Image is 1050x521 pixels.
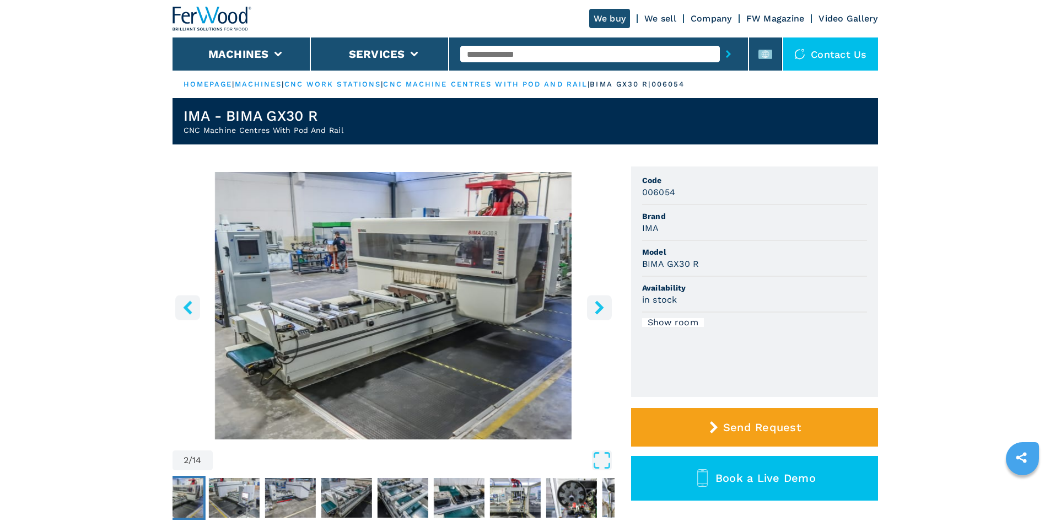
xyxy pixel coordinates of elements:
[232,80,234,88] span: |
[723,421,801,434] span: Send Request
[642,246,867,257] span: Model
[284,80,381,88] a: cnc work stations
[208,47,269,61] button: Machines
[184,125,343,136] h2: CNC Machine Centres With Pod And Rail
[642,222,659,234] h3: IMA
[602,478,653,518] img: 4af0d0862faa6bd3222e608c53bc90e0
[173,7,252,31] img: Ferwood
[642,293,677,306] h3: in stock
[642,175,867,186] span: Code
[715,471,816,485] span: Book a Live Demo
[489,478,540,518] img: ea74a57609d7dfb7f0cbdc36b21d5b83
[433,478,484,518] img: d3f6fb33ffbd18b9602b75737726f954
[265,478,315,518] img: 11e39f67ece066f37fa2ff917511abdb
[587,295,612,320] button: right-button
[321,478,371,518] img: a6ddf0d72e94a3d0a0c1f2279b5df692
[590,79,651,89] p: bima gx30 r |
[691,13,732,24] a: Company
[543,476,599,520] button: Go to Slide 9
[189,456,192,465] span: /
[783,37,878,71] div: Contact us
[642,257,699,270] h3: BIMA GX30 R
[262,476,317,520] button: Go to Slide 4
[319,476,374,520] button: Go to Slide 5
[375,476,430,520] button: Go to Slide 6
[173,172,615,439] div: Go to Slide 2
[720,41,737,67] button: submit-button
[381,80,383,88] span: |
[794,49,805,60] img: Contact us
[208,478,259,518] img: 1f44c58f65e3a1711e1609b1c7b860c7
[152,478,203,518] img: 611be155e9772b8a8a376ed1ae9ae56e
[216,450,612,470] button: Open Fullscreen
[1008,444,1035,471] a: sharethis
[431,476,486,520] button: Go to Slide 7
[546,478,596,518] img: f7fcc63916a186e3d6eef65e480e0614
[206,476,261,520] button: Go to Slide 3
[746,13,805,24] a: FW Magazine
[150,476,205,520] button: Go to Slide 2
[184,107,343,125] h1: IMA - BIMA GX30 R
[487,476,542,520] button: Go to Slide 8
[175,295,200,320] button: left-button
[642,282,867,293] span: Availability
[282,80,284,88] span: |
[600,476,655,520] button: Go to Slide 10
[383,80,588,88] a: cnc machine centres with pod and rail
[642,318,704,327] div: Show room
[651,79,685,89] p: 006054
[642,186,676,198] h3: 006054
[819,13,877,24] a: Video Gallery
[631,408,878,447] button: Send Request
[235,80,282,88] a: machines
[377,478,428,518] img: 6da968d286256562578844f4212d9636
[184,456,189,465] span: 2
[642,211,867,222] span: Brand
[349,47,405,61] button: Services
[150,476,592,520] nav: Thumbnail Navigation
[644,13,676,24] a: We sell
[589,9,631,28] a: We buy
[588,80,590,88] span: |
[184,80,233,88] a: HOMEPAGE
[173,172,615,439] img: 5 Axis CNC Routers IMA BIMA GX30 R
[192,456,202,465] span: 14
[631,456,878,501] button: Book a Live Demo
[1003,471,1042,513] iframe: Chat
